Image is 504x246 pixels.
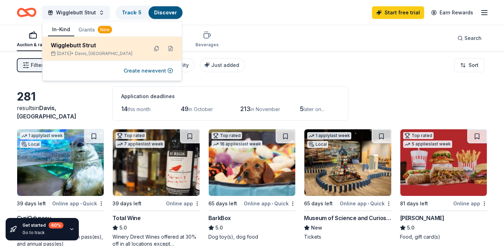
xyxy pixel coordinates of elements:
div: Go to track [22,230,63,235]
button: Search [452,31,487,45]
button: Track· 5Discover [116,6,183,20]
button: Auction & raffle [17,28,49,51]
div: 1 apply last week [307,132,351,139]
span: Filter [31,61,43,69]
a: Home [17,4,36,21]
div: Top rated [212,132,242,139]
div: BarkBox [208,214,231,222]
div: 81 days left [400,199,428,208]
span: 5.0 [407,224,414,232]
span: 213 [240,105,250,112]
a: Earn Rewards [427,6,477,19]
div: 65 days left [208,199,237,208]
button: Wigglebutt Strut [42,6,110,20]
div: Total Wine [112,214,140,222]
div: Online app Quick [340,199,392,208]
div: 7 applies last week [116,141,165,148]
div: 5 applies last week [403,141,452,148]
div: Food, gift card(s) [400,233,487,240]
div: 39 days left [112,199,141,208]
button: Create newevent [124,67,173,75]
span: Sort [469,61,478,69]
span: • [80,201,82,206]
img: Image for CuriOdyssey [17,129,104,196]
div: Local [307,141,328,148]
span: 5.0 [215,224,223,232]
button: Just added [200,58,245,72]
span: Search [464,34,482,42]
a: Track· 5 [122,9,141,15]
div: Application deadlines [121,92,340,101]
div: [DATE] • [51,51,143,56]
div: Top rated [403,132,434,139]
span: • [368,201,369,206]
img: Image for Portillo's [400,129,487,196]
span: • [272,201,273,206]
img: Image for Museum of Science and Curiosity [304,129,391,196]
div: Beverages [195,42,219,48]
a: Discover [154,9,177,15]
div: Wigglebutt Strut [51,41,143,49]
div: Get started [22,222,63,228]
span: Davis, [GEOGRAPHIC_DATA] [17,104,76,120]
span: this month [127,106,151,112]
a: Image for Portillo'sTop rated5 applieslast week81 days leftOnline app[PERSON_NAME]5.0Food, gift c... [400,129,487,240]
div: Online app [166,199,200,208]
img: Image for BarkBox [209,129,295,196]
div: [PERSON_NAME] [400,214,444,222]
a: Image for BarkBoxTop rated16 applieslast week65 days leftOnline app•QuickBarkBox5.0Dog toy(s), do... [208,129,296,240]
div: 1 apply last week [20,132,64,139]
img: Image for Total Wine [113,129,199,196]
div: 281 [17,90,104,104]
div: 16 applies last week [212,141,262,148]
span: 5.0 [119,224,127,232]
div: Online app Quick [52,199,104,208]
button: Beverages [195,28,219,51]
button: Filter2 [17,58,49,72]
button: In-Kind [48,23,74,36]
a: Image for Museum of Science and Curiosity1 applylast weekLocal65 days leftOnline app•QuickMuseum ... [304,129,391,240]
span: 5 [300,105,304,112]
span: Davis, [GEOGRAPHIC_DATA] [75,51,132,56]
span: 49 [181,105,188,112]
span: 14 [121,105,127,112]
div: Dog toy(s), dog food [208,233,296,240]
div: Museum of Science and Curiosity [304,214,391,222]
div: 60 % [49,222,63,228]
span: later on... [304,106,324,112]
span: in October [188,106,213,112]
div: Online app Quick [244,199,296,208]
span: in [17,104,76,120]
span: Just added [211,62,239,68]
button: Sort [454,58,484,72]
span: Wigglebutt Strut [56,8,96,17]
a: Start free trial [372,6,424,19]
button: Grants [74,23,116,36]
div: Local [20,141,41,148]
div: 65 days left [304,199,333,208]
span: New [311,224,322,232]
div: Top rated [116,132,146,139]
div: results [17,104,104,121]
div: 39 days left [17,199,46,208]
div: Tickets [304,233,391,240]
div: New [98,26,112,34]
div: Online app [453,199,487,208]
div: Auction & raffle [17,42,49,48]
span: in November [250,106,280,112]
